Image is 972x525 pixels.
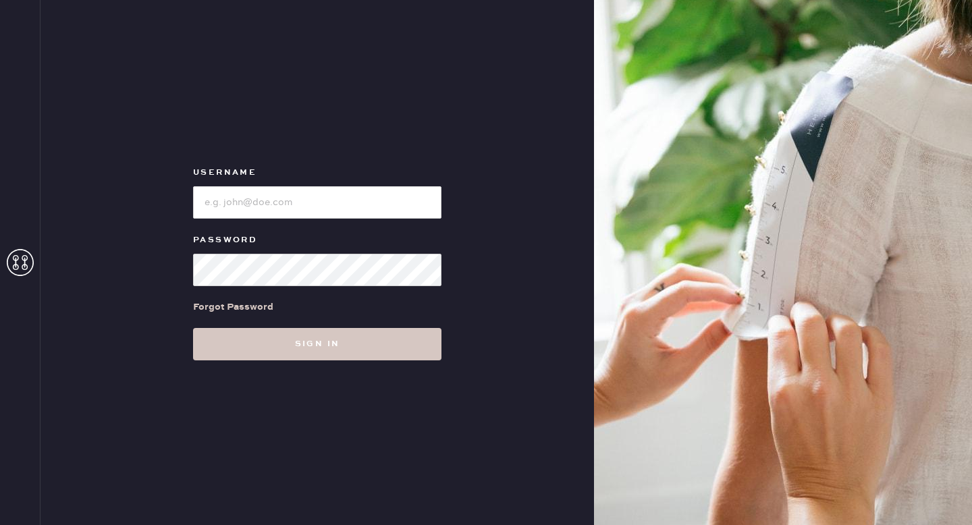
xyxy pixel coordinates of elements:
[193,232,441,248] label: Password
[193,300,273,314] div: Forgot Password
[193,328,441,360] button: Sign in
[193,286,273,328] a: Forgot Password
[193,165,441,181] label: Username
[193,186,441,219] input: e.g. john@doe.com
